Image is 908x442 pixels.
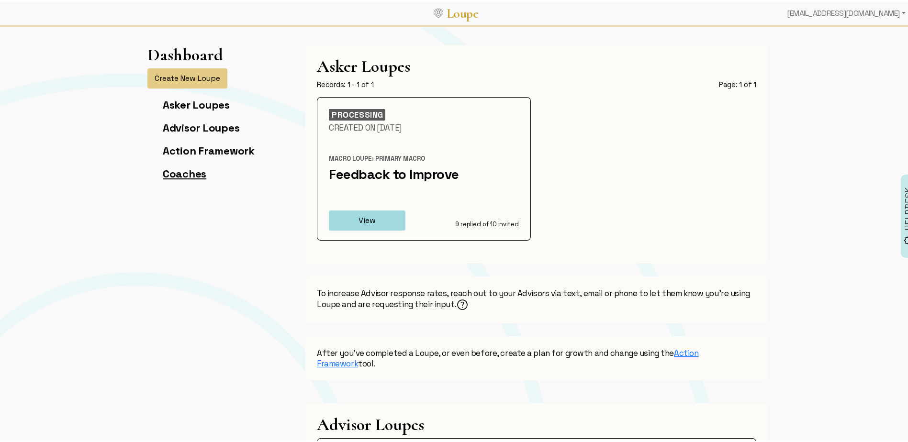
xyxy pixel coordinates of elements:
[147,43,223,63] h1: Dashboard
[147,43,255,188] app-left-page-nav: Dashboard
[329,107,385,119] div: PROCESSING
[317,346,698,367] a: Action Framework
[329,121,519,131] div: Created On [DATE]
[163,142,255,155] a: Action Framework
[719,78,756,88] div: Page: 1 of 1
[317,413,756,432] h1: Advisor Loupes
[434,7,443,16] img: Loupe Logo
[147,66,227,87] button: Create New Loupe
[305,334,768,378] div: After you've completed a Loupe, or even before, create a plan for growth and change using the tool.
[329,153,519,161] div: Macro Loupe: Primary Macro
[305,275,768,321] div: To increase Advisor response rates, reach out to your Advisors via text, email or phone to let th...
[163,165,206,178] a: Coaches
[329,164,459,181] a: Feedback to Improve
[317,55,756,74] h1: Asker Loupes
[456,297,469,310] helpicon: How to Ping Your Advisors
[329,209,405,229] button: View
[163,119,239,133] a: Advisor Loupes
[317,78,374,88] div: Records: 1 - 1 of 1
[456,297,469,309] img: Help
[163,96,230,110] a: Asker Loupes
[432,218,519,227] div: 9 replied of 10 invited
[443,3,482,21] a: Loupe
